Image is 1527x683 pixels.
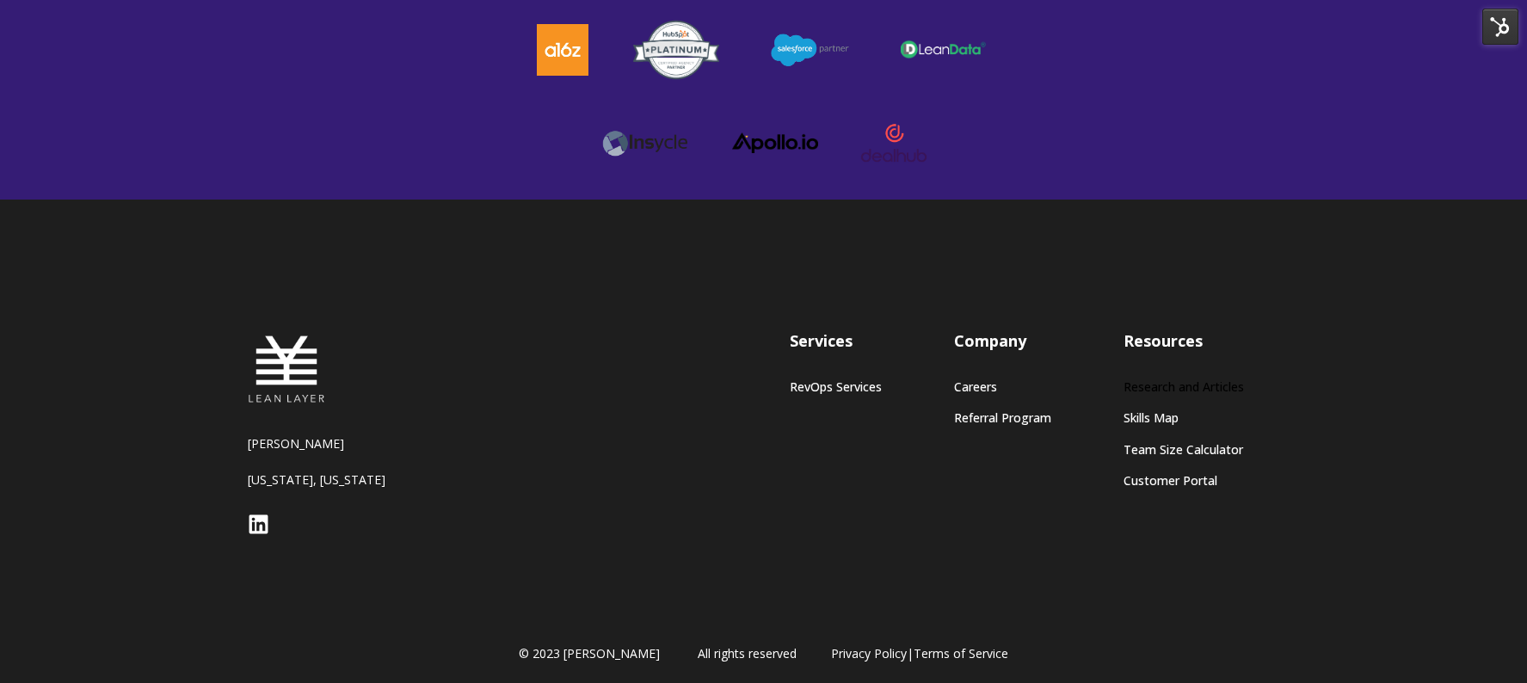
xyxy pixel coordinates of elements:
img: a16z [537,24,588,76]
img: HubSpot-Platinum-Partner-Badge copy [633,18,719,81]
img: apollo logo [732,132,818,153]
span: | [831,645,1008,662]
span: © 2023 [PERSON_NAME] [519,645,660,662]
a: Research and Articles [1124,379,1244,394]
a: Skills Map [1124,410,1244,425]
span: All rights reserved [698,645,797,662]
img: Insycle [602,126,687,161]
a: Careers [954,379,1051,394]
img: leandata-logo [901,39,987,61]
a: Privacy Policy [831,645,907,661]
h3: Services [790,330,882,352]
h3: Resources [1124,330,1244,352]
img: HubSpot Tools Menu Toggle [1482,9,1518,45]
p: [PERSON_NAME] [248,435,463,452]
p: [US_STATE], [US_STATE] [248,471,463,488]
h3: Company [954,330,1051,352]
a: RevOps Services [790,379,882,394]
img: dealhub-logo [859,108,928,177]
a: Terms of Service [914,645,1008,661]
a: Customer Portal [1124,473,1244,488]
a: Referral Program [954,410,1051,425]
img: Lean Layer [248,330,325,408]
a: Team Size Calculator [1124,442,1244,457]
